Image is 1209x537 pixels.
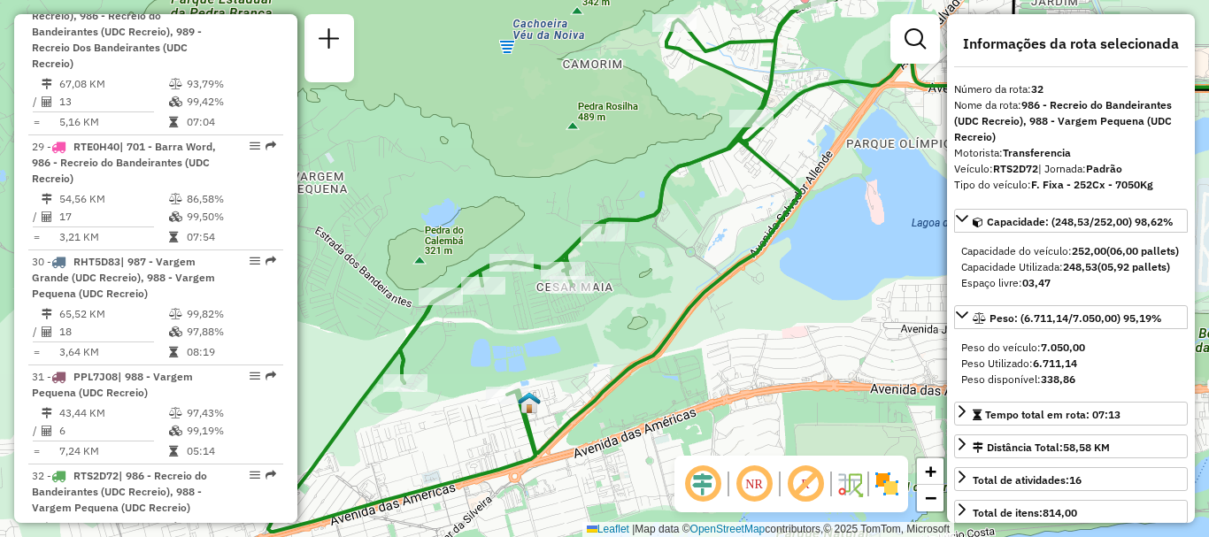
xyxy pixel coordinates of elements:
i: Total de Atividades [42,426,52,436]
span: | 986 - Recreio do Bandeirantes (UDC Recreio), 988 - Vargem Pequena (UDC Recreio) [32,469,207,514]
em: Opções [250,141,260,151]
td: 97,43% [186,404,275,422]
td: 13 [58,93,168,111]
div: Capacidade: (248,53/252,00) 98,62% [954,236,1188,298]
i: Distância Total [42,408,52,418]
td: 5,16 KM [58,113,168,131]
span: 31 - [32,370,193,399]
span: − [925,487,936,509]
td: 3,64 KM [58,343,168,361]
div: Distância Total: [973,440,1110,456]
span: Capacidade: (248,53/252,00) 98,62% [987,215,1174,228]
td: = [32,343,41,361]
td: 65,52 KM [58,305,168,323]
td: 43,44 KM [58,404,168,422]
span: Ocultar deslocamento [682,463,724,505]
div: Veículo: [954,161,1188,177]
em: Opções [250,256,260,266]
i: Distância Total [42,523,52,533]
td: 6 [58,422,168,440]
td: 97,88% [186,323,275,341]
strong: 252,00 [1072,244,1106,257]
strong: 986 - Recreio do Bandeirantes (UDC Recreio), 988 - Vargem Pequena (UDC Recreio) [954,98,1172,143]
div: Peso disponível: [961,372,1181,387]
span: Tempo total em rota: 07:13 [985,408,1120,421]
span: | Jornada: [1038,162,1122,175]
td: 99,19% [186,422,275,440]
div: Map data © contributors,© 2025 TomTom, Microsoft [582,522,954,537]
i: % de utilização do peso [169,309,182,319]
div: Capacidade do veículo: [961,243,1181,259]
div: Espaço livre: [961,275,1181,291]
a: Exibir filtros [897,21,933,57]
strong: Padrão [1086,162,1122,175]
i: Tempo total em rota [169,117,178,127]
strong: (05,92 pallets) [1097,260,1170,273]
a: Tempo total em rota: 07:13 [954,402,1188,426]
strong: (06,00 pallets) [1106,244,1179,257]
i: % de utilização do peso [169,523,182,533]
i: Distância Total [42,309,52,319]
div: Motorista: [954,145,1188,161]
td: 07:54 [186,228,275,246]
img: Exibir/Ocultar setores [873,470,901,498]
span: | 988 - Vargem Pequena (UDC Recreio) [32,370,193,399]
strong: 6.711,14 [1033,357,1077,370]
span: RTS2D72 [73,469,119,482]
td: 99,42% [186,93,275,111]
a: Peso: (6.711,14/7.050,00) 95,19% [954,305,1188,329]
span: Peso: (6.711,14/7.050,00) 95,19% [990,311,1162,325]
strong: 7.050,00 [1041,341,1085,354]
td: 58,58 KM [58,519,168,537]
div: Tipo do veículo: [954,177,1188,193]
div: Nome da rota: [954,97,1188,145]
strong: Transferencia [1003,146,1071,159]
span: 58,58 KM [1063,441,1110,454]
a: Capacidade: (248,53/252,00) 98,62% [954,209,1188,233]
strong: RTS2D72 [993,162,1038,175]
td: 7,24 KM [58,442,168,460]
a: Zoom out [917,485,943,511]
i: Distância Total [42,194,52,204]
i: Total de Atividades [42,326,52,337]
td: 54,56 KM [58,190,168,208]
i: % de utilização da cubagem [169,426,182,436]
em: Opções [250,470,260,480]
span: RHT5D83 [73,255,120,268]
div: Capacidade Utilizada: [961,259,1181,275]
span: | 701 - Barra Word, 986 - Recreio do Bandeirantes (UDC Recreio) [32,140,216,185]
i: Total de Atividades [42,96,52,107]
span: + [925,460,936,482]
strong: 338,86 [1041,372,1075,386]
td: / [32,422,41,440]
em: Opções [250,371,260,381]
i: Tempo total em rota [169,232,178,242]
td: 17 [58,208,168,226]
span: | [632,523,635,535]
td: = [32,442,41,460]
i: % de utilização do peso [169,79,182,89]
td: 86,58% [186,190,275,208]
td: 07:04 [186,113,275,131]
strong: 248,53 [1063,260,1097,273]
img: UDC Recreio [518,391,541,414]
em: Rota exportada [266,256,276,266]
span: PPL7J08 [73,370,118,383]
td: / [32,323,41,341]
i: % de utilização da cubagem [169,326,182,337]
span: Total de atividades: [973,473,1082,487]
td: / [32,208,41,226]
a: Total de atividades:16 [954,467,1188,491]
td: = [32,113,41,131]
td: / [32,93,41,111]
td: 99,50% [186,208,275,226]
div: Total de itens: [973,505,1077,521]
i: Total de Atividades [42,211,52,222]
strong: 16 [1069,473,1082,487]
span: 32 - [32,469,207,514]
i: % de utilização do peso [169,408,182,418]
em: Rota exportada [266,141,276,151]
span: Ocultar NR [733,463,775,505]
span: | 987 - Vargem Grande (UDC Recreio), 988 - Vargem Pequena (UDC Recreio) [32,255,215,300]
a: Nova sessão e pesquisa [312,21,347,61]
